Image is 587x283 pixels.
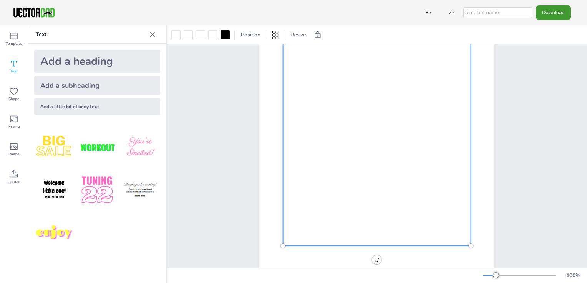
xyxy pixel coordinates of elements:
[34,98,160,115] div: Add a little bit of body text
[77,127,117,167] img: XdJCRjX.png
[8,123,20,130] span: Frame
[287,29,309,41] button: Resize
[564,272,582,279] div: 100 %
[6,41,22,47] span: Template
[10,68,18,74] span: Text
[12,7,56,18] img: VectorDad-1.png
[536,5,571,20] button: Download
[463,7,532,18] input: template name
[8,96,19,102] span: Shape
[8,179,20,185] span: Upload
[34,170,74,210] img: GNLDUe7.png
[8,151,19,157] span: Image
[34,76,160,95] div: Add a subheading
[77,170,117,210] img: 1B4LbXY.png
[239,31,262,38] span: Position
[36,25,146,44] p: Text
[34,213,74,253] img: M7yqmqo.png
[120,127,160,167] img: BBMXfK6.png
[34,50,160,73] div: Add a heading
[34,127,74,167] img: style1.png
[120,170,160,210] img: K4iXMrW.png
